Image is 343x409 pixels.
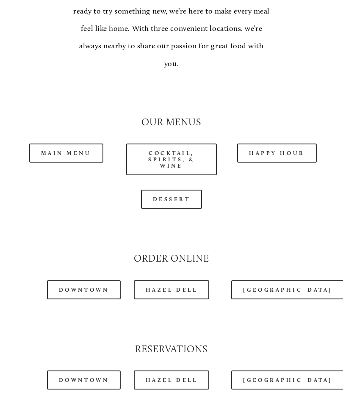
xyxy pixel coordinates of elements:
[21,343,323,356] h2: Reservations
[134,280,210,299] a: Hazel Dell
[21,252,323,265] h2: Order Online
[47,370,121,390] a: Downtown
[134,370,210,390] a: Hazel Dell
[29,144,103,163] a: Main Menu
[21,116,323,129] h2: Our Menus
[126,144,217,175] a: Cocktail, Spirits, & Wine
[141,190,202,209] a: Dessert
[237,144,317,163] a: Happy Hour
[47,280,121,299] a: Downtown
